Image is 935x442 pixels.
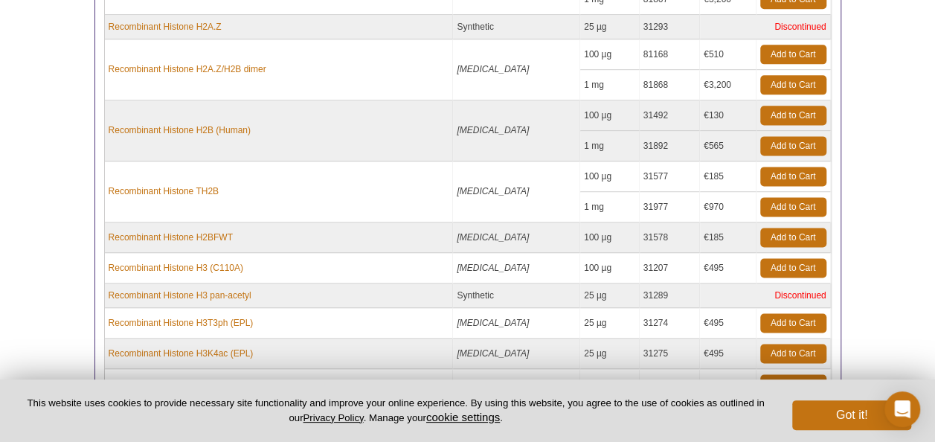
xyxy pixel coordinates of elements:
a: Recombinant Histone H3T3ph (EPL) [109,316,254,330]
td: €565 [700,131,756,161]
td: 25 µg [580,369,640,400]
i: [MEDICAL_DATA] [457,263,529,273]
td: Discontinued [700,284,830,308]
a: Recombinant Histone H2A.Z [109,20,222,33]
a: Recombinant Histone H2A.Z/H2B dimer [109,63,266,76]
td: €970 [700,192,756,222]
i: [MEDICAL_DATA] [457,64,529,74]
td: 31284 [640,369,700,400]
a: Add to Cart [760,344,826,363]
a: Add to Cart [760,136,826,156]
i: [MEDICAL_DATA] [457,232,529,243]
i: [MEDICAL_DATA] [457,379,529,389]
td: 1 mg [580,70,640,100]
td: €495 [700,308,756,339]
td: Synthetic [453,15,580,39]
button: Got it! [792,400,911,430]
td: 31577 [640,161,700,192]
a: Add to Cart [760,258,826,278]
a: Add to Cart [760,167,826,186]
td: 31289 [640,284,700,308]
td: 100 µg [580,161,640,192]
a: Privacy Policy [303,412,363,423]
td: 25 µg [580,15,640,39]
td: Synthetic [453,284,580,308]
td: 25 µg [580,308,640,339]
td: €495 [700,339,756,369]
a: Add to Cart [760,313,826,333]
a: Add to Cart [760,45,826,64]
td: €495 [700,253,756,284]
td: 31977 [640,192,700,222]
td: 31293 [640,15,700,39]
td: €185 [700,222,756,253]
i: [MEDICAL_DATA] [457,348,529,359]
td: 31492 [640,100,700,131]
td: €130 [700,100,756,131]
td: 100 µg [580,100,640,131]
a: Recombinant Histone H2BFWT [109,231,233,244]
td: 31275 [640,339,700,369]
td: €495 [700,369,756,400]
td: 25 µg [580,339,640,369]
i: [MEDICAL_DATA] [457,125,529,135]
a: Recombinant Histone H3K4me1 biotinylated (EPL) [109,377,309,391]
td: 81168 [640,39,700,70]
td: 100 µg [580,39,640,70]
a: Recombinant Histone H3K4ac (EPL) [109,347,254,360]
td: 1 mg [580,131,640,161]
td: €3,200 [700,70,756,100]
td: 31274 [640,308,700,339]
td: 31578 [640,222,700,253]
a: Recombinant Histone H2B (Human) [109,124,251,137]
a: Recombinant Histone TH2B [109,185,219,198]
i: [MEDICAL_DATA] [457,318,529,328]
td: 31892 [640,131,700,161]
td: €510 [700,39,756,70]
div: Open Intercom Messenger [884,391,920,427]
td: 25 µg [580,284,640,308]
td: 100 µg [580,253,640,284]
button: cookie settings [426,411,500,423]
td: €185 [700,161,756,192]
td: 31207 [640,253,700,284]
td: 100 µg [580,222,640,253]
a: Add to Cart [760,228,826,247]
a: Add to Cart [760,106,826,125]
td: 1 mg [580,192,640,222]
p: This website uses cookies to provide necessary site functionality and improve your online experie... [24,397,768,425]
a: Add to Cart [760,374,826,394]
a: Add to Cart [760,197,826,217]
a: Recombinant Histone H3 pan-acetyl [109,289,251,302]
a: Add to Cart [760,75,826,95]
a: Recombinant Histone H3 (C110A) [109,261,243,275]
td: 81868 [640,70,700,100]
td: Discontinued [700,15,830,39]
i: [MEDICAL_DATA] [457,186,529,196]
